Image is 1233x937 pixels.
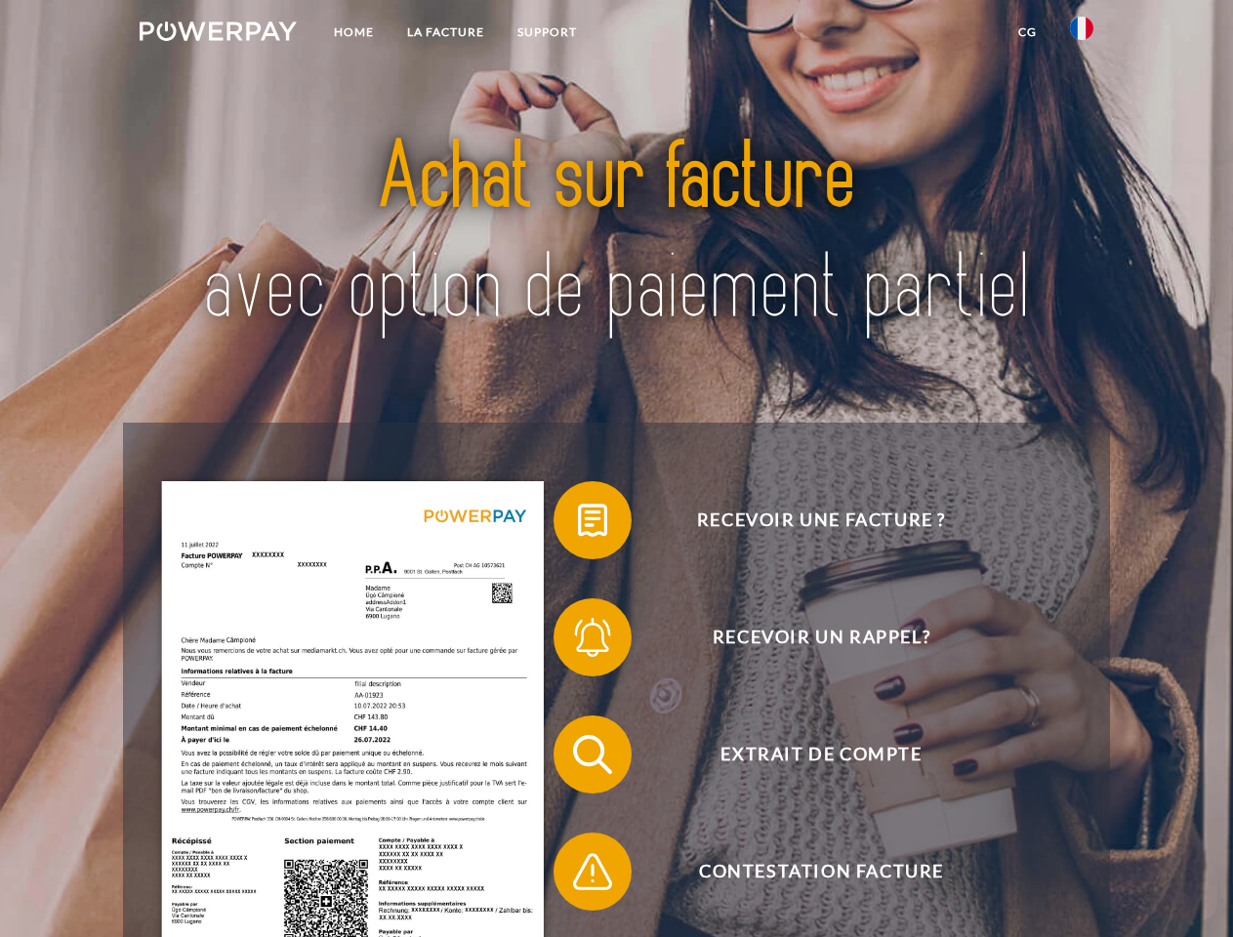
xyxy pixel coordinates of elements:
[568,496,617,545] img: qb_bill.svg
[582,715,1060,794] span: Extrait de compte
[390,15,501,50] a: LA FACTURE
[1002,15,1053,50] a: CG
[582,833,1060,911] span: Contestation Facture
[554,598,1061,676] button: Recevoir un rappel?
[140,21,297,41] img: logo-powerpay-white.svg
[317,15,390,50] a: Home
[554,715,1061,794] button: Extrait de compte
[1155,859,1217,921] iframe: Button to launch messaging window
[582,481,1060,559] span: Recevoir une facture ?
[1070,17,1093,40] img: fr
[186,94,1047,374] img: title-powerpay_fr.svg
[582,598,1060,676] span: Recevoir un rappel?
[554,481,1061,559] button: Recevoir une facture ?
[568,847,617,896] img: qb_warning.svg
[568,730,617,779] img: qb_search.svg
[568,613,617,662] img: qb_bell.svg
[554,833,1061,911] button: Contestation Facture
[501,15,594,50] a: Support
